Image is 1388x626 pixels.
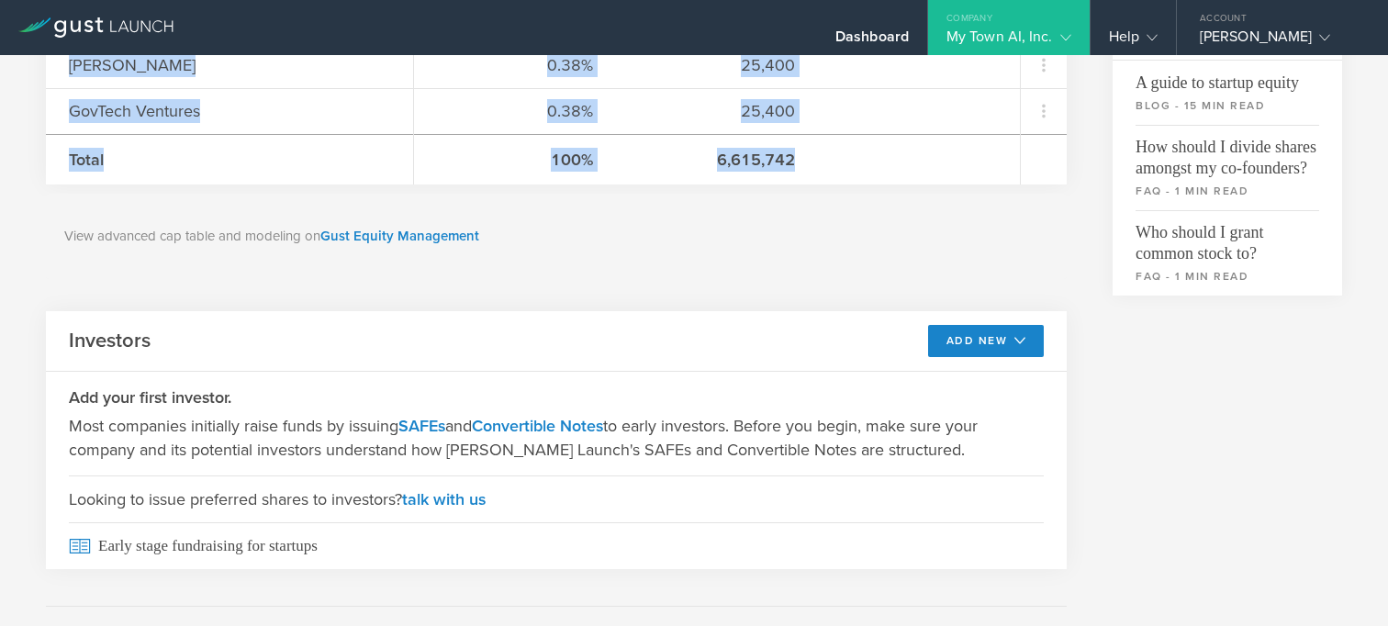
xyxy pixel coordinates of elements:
[1136,183,1319,199] small: faq - 1 min read
[1136,125,1319,179] span: How should I divide shares amongst my co-founders?
[69,53,390,77] div: [PERSON_NAME]
[69,328,151,354] h2: Investors
[320,228,479,244] a: Gust Equity Management
[69,522,1044,569] span: Early stage fundraising for startups
[1136,97,1319,114] small: blog - 15 min read
[437,99,593,123] div: 0.38%
[64,226,1048,247] p: View advanced cap table and modeling on
[46,522,1067,569] a: Early stage fundraising for startups
[398,416,445,436] a: SAFEs
[472,416,603,436] a: Convertible Notes
[1113,61,1342,125] a: A guide to startup equityblog - 15 min read
[437,148,593,172] div: 100%
[69,475,1044,522] span: Looking to issue preferred shares to investors?
[1113,125,1342,210] a: How should I divide shares amongst my co-founders?faq - 1 min read
[928,325,1045,357] button: Add New
[946,28,1071,55] div: My Town AI, Inc.
[1136,210,1319,264] span: Who should I grant common stock to?
[1136,61,1319,94] span: A guide to startup equity
[1200,28,1356,55] div: [PERSON_NAME]
[835,28,909,55] div: Dashboard
[437,53,593,77] div: 0.38%
[1113,210,1342,296] a: Who should I grant common stock to?faq - 1 min read
[69,99,390,123] div: GovTech Ventures
[1109,28,1158,55] div: Help
[69,148,390,172] div: Total
[639,148,795,172] div: 6,615,742
[639,53,795,77] div: 25,400
[69,414,1044,462] p: Most companies initially raise funds by issuing and to early investors. Before you begin, make su...
[402,489,486,509] a: talk with us
[1136,268,1319,285] small: faq - 1 min read
[69,386,1044,409] h3: Add your first investor.
[639,99,795,123] div: 25,400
